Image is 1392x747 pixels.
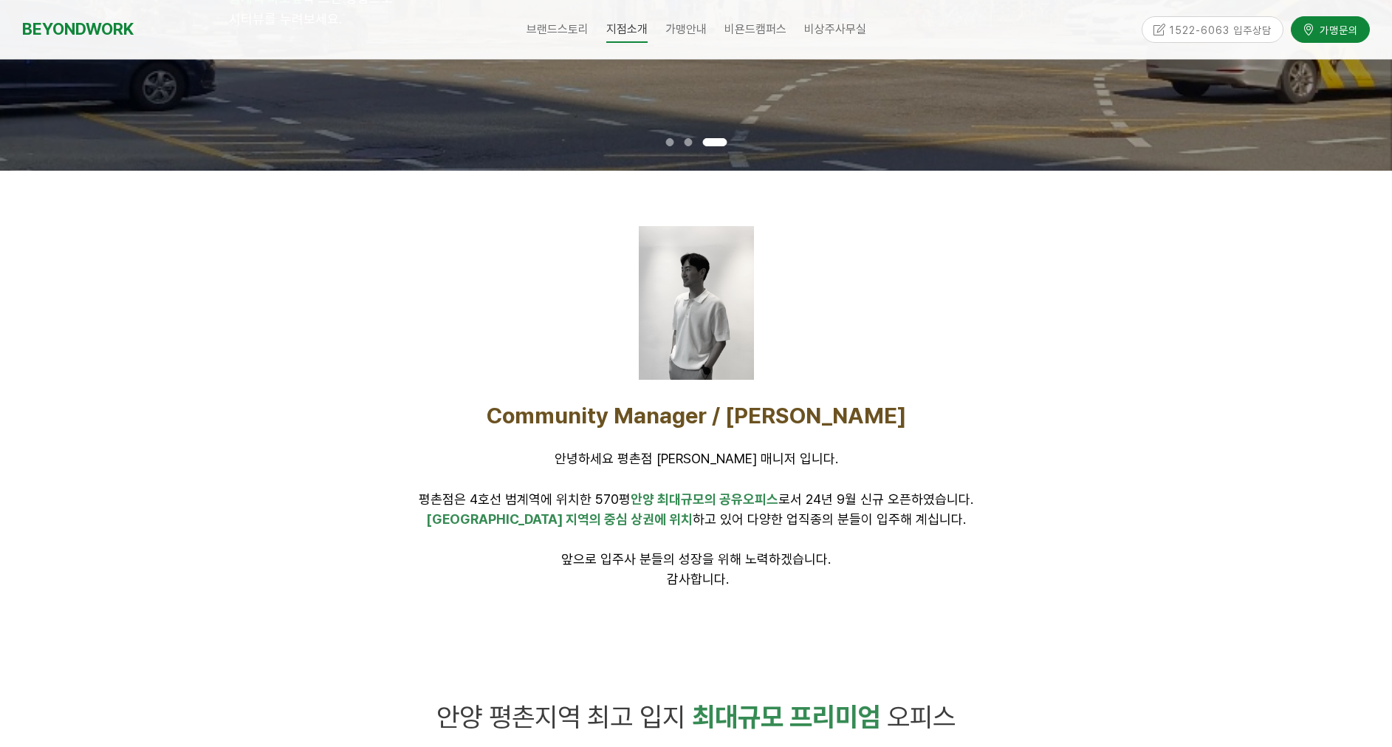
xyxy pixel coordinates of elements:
span: 감사합니다. [667,571,729,587]
a: 가맹안내 [656,11,716,48]
span: 가맹안내 [665,22,707,36]
span: 오피스 [887,701,956,733]
strong: 규모 프리미엄 [738,701,881,733]
span: 가맹문의 [1315,22,1358,37]
a: 비상주사무실 [795,11,875,48]
span: 안녕하세요 평촌점 [PERSON_NAME] 매니저 입니다. [555,451,838,466]
a: 가맹문의 [1291,16,1370,42]
span: 하고 있어 다양한 업직종의 분들이 입주해 계십니다. [426,511,966,527]
a: 브랜드스토리 [518,11,597,48]
span: 안양 평촌지역 최고 입지 [436,701,685,733]
a: 지점소개 [597,11,656,48]
span: 비욘드캠퍼스 [724,22,786,36]
span: 브랜드스토리 [527,22,589,36]
span: Community Manager / [PERSON_NAME] [487,402,906,429]
a: 비욘드캠퍼스 [716,11,795,48]
span: 지점소개 [606,17,648,43]
span: 비상주사무실 [804,22,866,36]
span: [GEOGRAPHIC_DATA] 지역의 중심 상권에 위치 [426,511,693,527]
span: 앞으로 입주사 분들의 성장을 위해 노력하겠습니다. [561,551,831,567]
a: BEYONDWORK [22,16,134,43]
span: 평촌점은 4호선 범계역에 위치한 570평 로서 24년 9월 신규 오픈하였습니다. [419,491,973,507]
span: 안양 최대규모의 공유오피스 [631,491,778,507]
strong: 최대 [692,701,738,733]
